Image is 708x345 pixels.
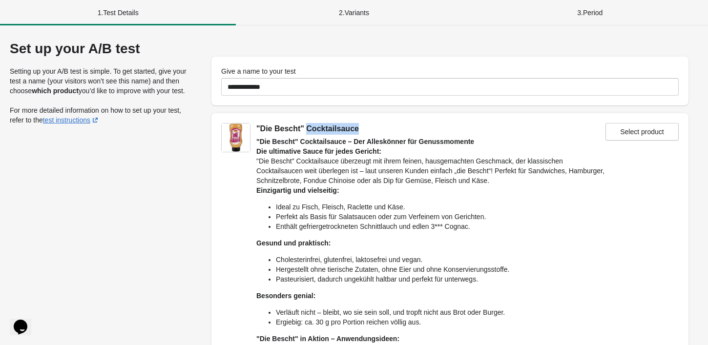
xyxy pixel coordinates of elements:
[10,306,41,335] iframe: chat widget
[10,66,192,96] p: Setting up your A/B test is simple. To get started, give your test a name (your visitors won’t se...
[276,222,605,231] li: Enthält gefriergetrockneten Schnittlauch und edlen 3*** Cognac.
[221,66,296,76] label: Give a name to your test
[256,147,381,155] strong: Die ultimative Sauce für jedes Gericht:
[32,87,79,95] strong: which product
[256,239,331,247] strong: Gesund und praktisch:
[256,146,605,185] p: "Die Bescht" Cocktailsauce überzeugt mit ihrem feinen, hausgemachten Geschmack, der klassischen C...
[256,186,339,194] strong: Einzigartig und vielseitig:
[276,274,605,284] li: Pasteurisiert, dadurch ungekühlt haltbar und perfekt für unterwegs.
[10,41,192,57] div: Set up your A/B test
[43,116,100,124] a: test instructions
[276,202,605,212] li: Ideal zu Fisch, Fleisch, Raclette und Käse.
[10,105,192,125] p: For more detailed information on how to set up your test, refer to the
[256,292,315,300] strong: Besonders genial:
[276,317,605,327] li: Ergiebig: ca. 30 g pro Portion reichen völlig aus.
[276,255,605,264] li: Cholesterinfrei, glutenfrei, laktosefrei und vegan.
[256,138,474,145] strong: "Die Bescht" Cocktailsauce – Der Alleskönner für Genussmomente
[620,128,664,136] span: Select product
[276,212,605,222] li: Perfekt als Basis für Salatsaucen oder zum Verfeinern von Gerichten.
[276,307,605,317] li: Verläuft nicht – bleibt, wo sie sein soll, und tropft nicht aus Brot oder Burger.
[276,264,605,274] li: Hergestellt ohne tierische Zutaten, ohne Eier und ohne Konservierungsstoffe.
[256,335,399,343] strong: "Die Bescht" in Aktion – Anwendungsideen:
[256,123,605,135] div: "Die Bescht" Cocktailsauce
[605,123,679,141] button: Select product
